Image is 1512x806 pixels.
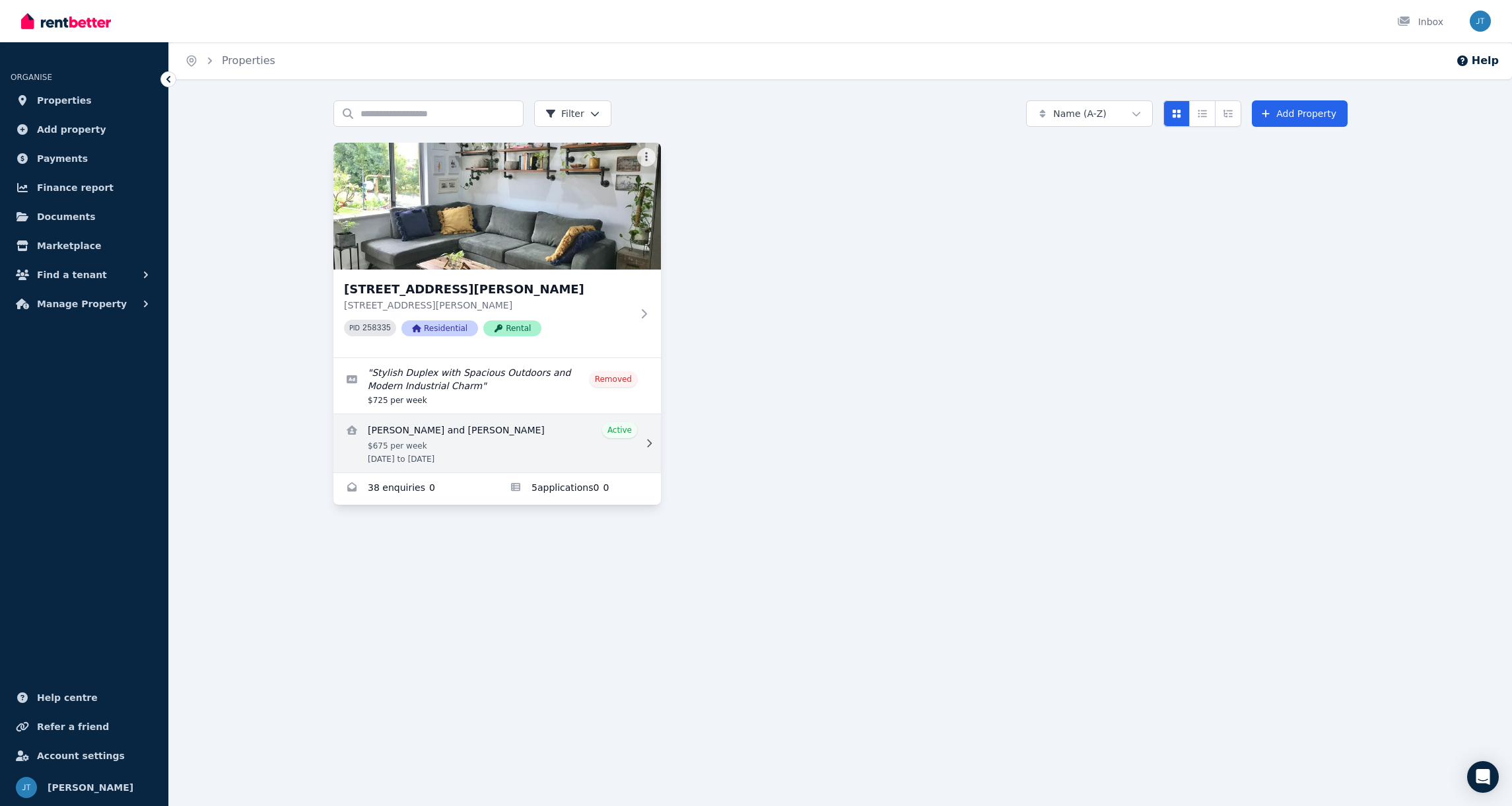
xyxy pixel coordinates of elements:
code: 258335 [362,324,391,333]
span: Residential [401,320,478,336]
a: Marketplace [11,233,158,259]
span: Marketplace [37,238,101,254]
span: Account settings [37,748,125,764]
button: Name (A-Z) [1026,100,1153,127]
span: Rental [483,320,541,336]
small: PID [349,324,360,332]
span: Filter [545,107,584,120]
a: Account settings [11,743,158,769]
span: Name (A-Z) [1053,107,1107,120]
a: Payments [11,145,158,172]
span: Payments [37,151,88,166]
a: Finance report [11,174,158,201]
a: Properties [222,54,275,67]
button: Card view [1163,100,1190,127]
button: Filter [534,100,611,127]
a: View details for Taine Walden and Himiona Davis [333,414,661,472]
img: Jacek Tomaka [1470,11,1491,32]
div: Inbox [1397,15,1443,28]
a: Documents [11,203,158,230]
h3: [STREET_ADDRESS][PERSON_NAME] [344,280,632,299]
button: Help [1456,53,1499,69]
button: Compact list view [1189,100,1216,127]
button: More options [637,148,656,166]
span: Properties [37,92,92,108]
a: Add property [11,116,158,143]
span: ORGANISE [11,73,52,82]
div: View options [1163,100,1241,127]
span: Add property [37,122,106,137]
img: Jacek Tomaka [16,777,37,798]
a: Refer a friend [11,714,158,740]
a: 3 Trevithick Close, Stirling[STREET_ADDRESS][PERSON_NAME][STREET_ADDRESS][PERSON_NAME]PID 258335R... [333,143,661,357]
a: Applications for 3 Trevithick Close, Stirling [497,473,661,505]
nav: Breadcrumb [169,42,291,79]
a: Enquiries for 3 Trevithick Close, Stirling [333,473,497,505]
span: Find a tenant [37,267,107,283]
p: [STREET_ADDRESS][PERSON_NAME] [344,299,632,312]
a: Help centre [11,684,158,711]
div: Open Intercom Messenger [1467,761,1499,793]
button: Expanded list view [1215,100,1241,127]
a: Properties [11,87,158,114]
span: Refer a friend [37,719,109,735]
span: Finance report [37,180,114,196]
span: [PERSON_NAME] [48,780,133,795]
button: Find a tenant [11,262,158,288]
span: Help centre [37,690,98,706]
a: Add Property [1252,100,1348,127]
span: Manage Property [37,296,127,312]
img: 3 Trevithick Close, Stirling [333,143,661,270]
button: Manage Property [11,291,158,317]
img: RentBetter [21,11,111,31]
span: Documents [37,209,96,225]
a: Edit listing: Stylish Duplex with Spacious Outdoors and Modern Industrial Charm [333,358,661,414]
